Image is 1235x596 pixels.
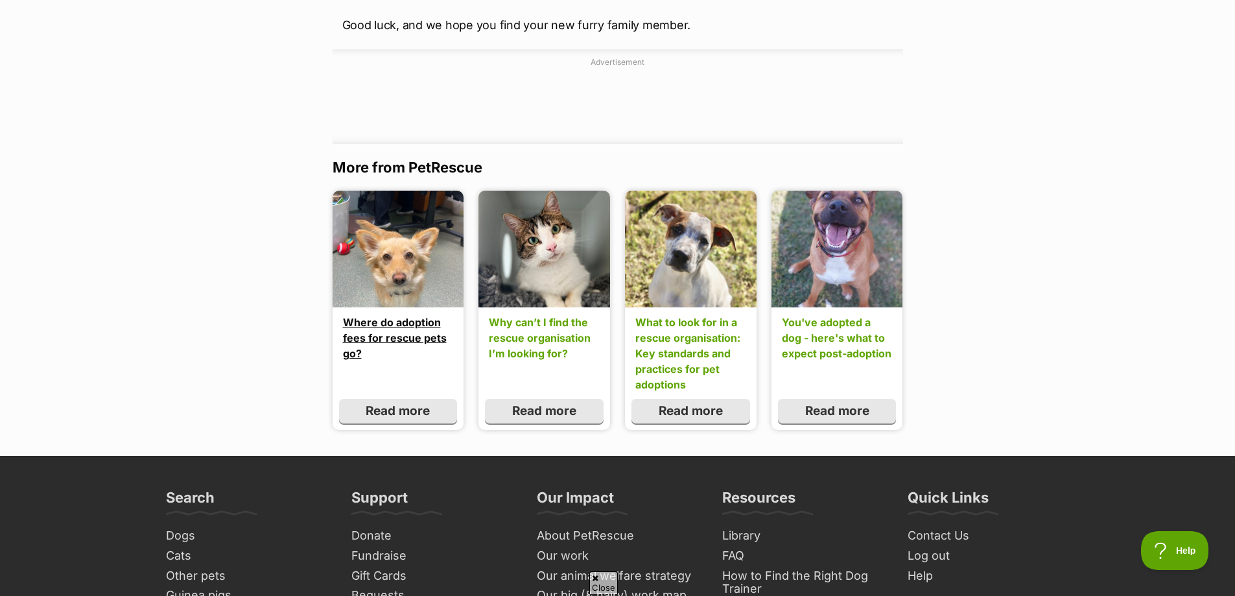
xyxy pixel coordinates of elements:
[635,315,746,392] a: What to look for in a rescue organisation: Key standards and practices for pet adoptions
[717,546,889,566] a: FAQ
[1141,531,1209,570] iframe: Help Scout Beacon - Open
[485,399,603,423] a: Read more
[778,399,896,423] a: Read more
[161,566,333,586] a: Other pets
[339,399,457,423] a: Read more
[342,16,893,34] p: Good luck, and we hope you find your new furry family member.
[532,546,704,566] a: Our work
[333,191,464,307] img: h4vgcp4uatvxtjmz7dhv.jpg
[532,566,704,586] a: Our animal welfare strategy
[161,526,333,546] a: Dogs
[346,546,519,566] a: Fundraise
[902,566,1075,586] a: Help
[908,488,989,514] h3: Quick Links
[343,315,453,361] a: Where do adoption fees for rescue pets go?
[489,315,599,361] a: Why can’t I find the rescue organisation I’m looking for?
[589,571,618,594] span: Close
[722,488,795,514] h3: Resources
[166,488,215,514] h3: Search
[333,49,903,144] div: Advertisement
[625,191,756,307] img: dq7t53bwj2cf0bfrfmug.jpg
[771,191,902,307] img: admecflm6pzsdxbz7eza.jpg
[346,566,519,586] a: Gift Cards
[631,399,749,423] a: Read more
[478,191,609,307] img: qsjabq6ex7meop9kdmzf.jpg
[717,526,889,546] a: Library
[537,488,614,514] h3: Our Impact
[161,546,333,566] a: Cats
[346,526,519,546] a: Donate
[333,158,903,176] h3: More from PetRescue
[902,526,1075,546] a: Contact Us
[532,526,704,546] a: About PetRescue
[782,315,892,361] a: You've adopted a dog - here's what to expect post-adoption
[351,488,408,514] h3: Support
[902,546,1075,566] a: Log out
